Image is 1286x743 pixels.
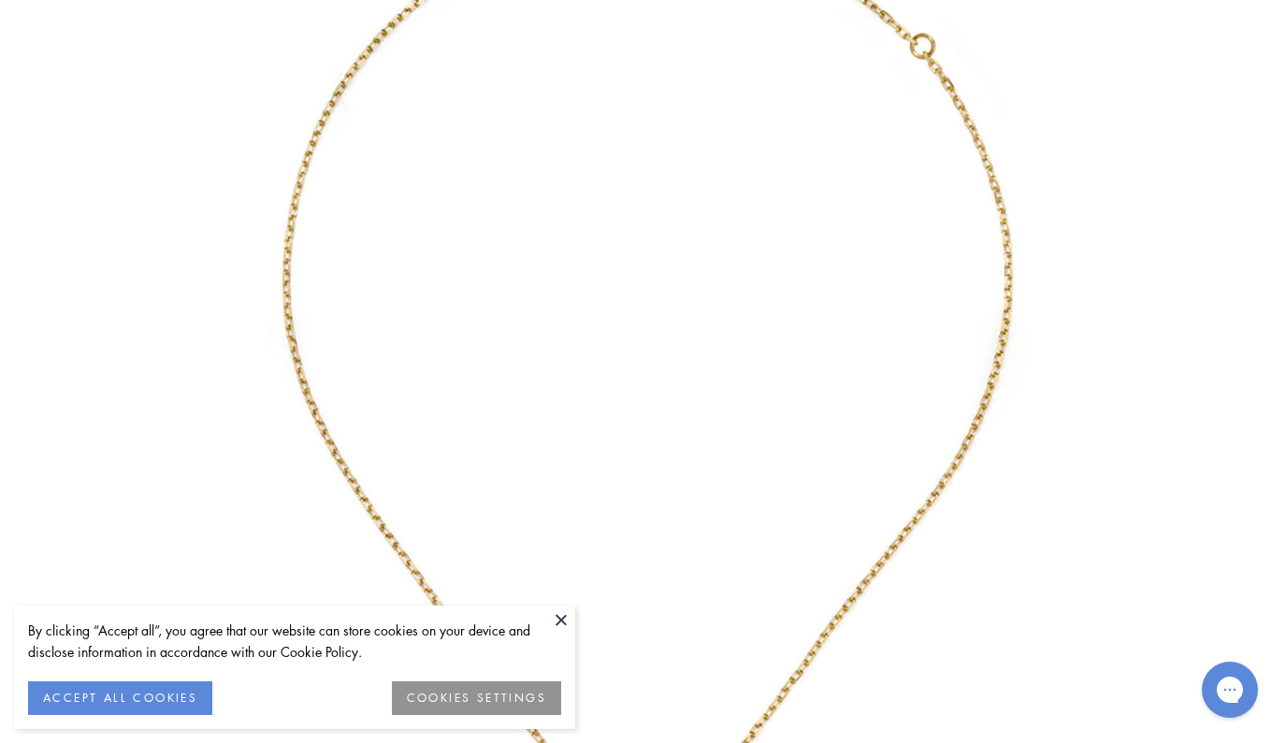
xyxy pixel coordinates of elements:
button: COOKIES SETTINGS [392,681,561,715]
button: ACCEPT ALL COOKIES [28,681,212,715]
div: By clicking “Accept all”, you agree that our website can store cookies on your device and disclos... [28,620,561,663]
iframe: Gorgias live chat messenger [1192,655,1267,724]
